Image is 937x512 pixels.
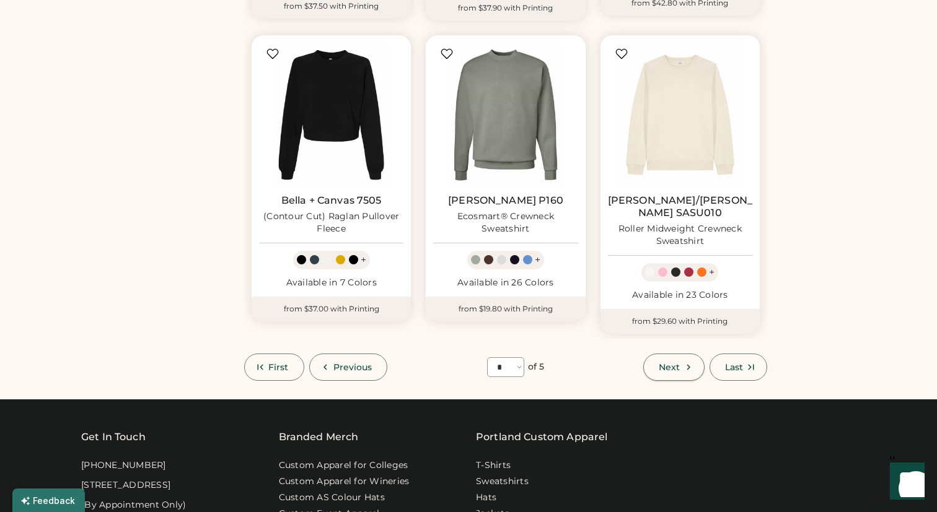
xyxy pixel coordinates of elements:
div: + [361,253,366,267]
a: T-Shirts [476,459,511,472]
div: from $37.00 with Printing [252,297,411,321]
div: + [535,253,540,267]
div: Branded Merch [279,430,359,445]
iframe: Front Chat [878,456,931,510]
div: Roller Midweight Crewneck Sweatshirt [608,223,752,248]
div: (Contour Cut) Raglan Pullover Fleece [259,210,403,235]
a: Portland Custom Apparel [476,430,607,445]
button: Previous [309,354,388,381]
div: of 5 [528,361,544,373]
a: Custom AS Colour Hats [279,492,385,504]
div: [PHONE_NUMBER] [81,459,166,472]
a: Custom Apparel for Colleges [279,459,408,472]
div: from $19.80 with Printing [426,297,585,321]
div: (By Appointment Only) [81,499,186,511]
button: First [244,354,304,381]
img: Stanley/Stella SASU010 Roller Midweight Crewneck Sweatshirt [608,43,752,187]
a: [PERSON_NAME]/[PERSON_NAME] SASU010 [608,194,752,219]
a: Hats [476,492,496,504]
div: Ecosmart® Crewneck Sweatshirt [433,210,578,235]
span: Last [725,363,743,371]
div: Get In Touch [81,430,146,445]
div: + [709,266,715,279]
img: Hanes P160 Ecosmart® Crewneck Sweatshirt [433,43,578,187]
a: Sweatshirts [476,475,529,488]
span: Previous [333,363,372,371]
a: [PERSON_NAME] P160 [448,194,563,207]
span: First [268,363,289,371]
button: Last [710,354,767,381]
div: Available in 26 Colors [433,277,578,289]
button: Next [643,354,704,381]
div: from $29.60 with Printing [600,309,760,334]
div: Available in 7 Colors [259,277,403,289]
a: Bella + Canvas 7505 [281,194,382,207]
div: [STREET_ADDRESS] [81,479,170,492]
img: BELLA + CANVAS 7505 (Contour Cut) Raglan Pullover Fleece [259,43,403,187]
a: Custom Apparel for Wineries [279,475,410,488]
span: Next [659,363,680,371]
div: Available in 23 Colors [608,289,752,302]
